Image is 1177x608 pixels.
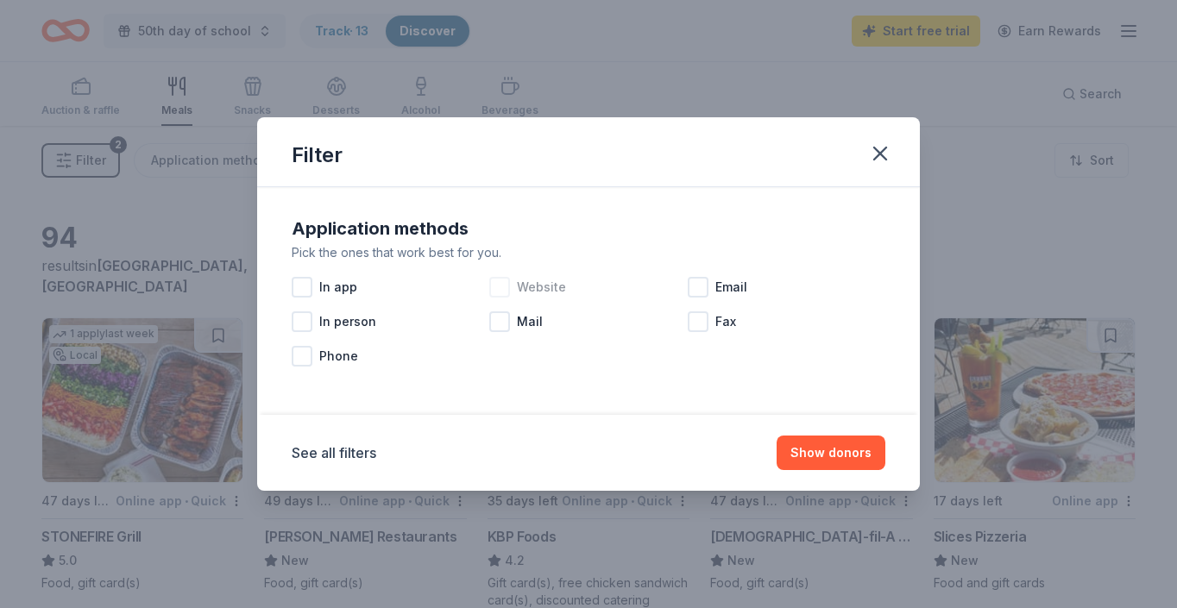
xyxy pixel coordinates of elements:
[715,277,747,298] span: Email
[517,311,543,332] span: Mail
[292,141,343,169] div: Filter
[777,436,885,470] button: Show donors
[319,346,358,367] span: Phone
[292,442,376,463] button: See all filters
[715,311,736,332] span: Fax
[517,277,566,298] span: Website
[292,242,885,263] div: Pick the ones that work best for you.
[319,311,376,332] span: In person
[319,277,357,298] span: In app
[292,215,885,242] div: Application methods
